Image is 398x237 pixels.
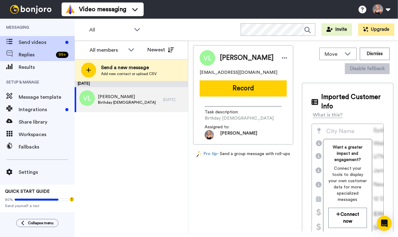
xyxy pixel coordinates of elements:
[5,203,70,208] span: Send yourself a test
[358,23,394,36] button: Upgrade
[205,109,248,115] span: Task description :
[322,23,352,36] button: Invite
[98,100,156,105] span: Birthday [DEMOGRAPHIC_DATA]
[328,208,367,228] button: Connect now
[90,46,125,54] div: All members
[56,52,68,58] div: 99 +
[28,220,53,225] span: Collapse menu
[19,51,53,59] span: Replies
[205,130,214,140] img: bbf9e361-706d-497a-b40a-e48c4100e2e5-1692461986.jpg
[65,4,75,14] img: vm-color.svg
[19,168,75,176] span: Settings
[325,50,341,58] span: Move
[7,5,54,14] img: bj-logo-header-white.svg
[377,216,392,231] div: Open Intercom Messenger
[205,124,248,130] span: Assigned to:
[19,131,75,138] span: Workspaces
[197,151,217,157] a: Pro tip
[16,219,58,227] button: Collapse menu
[19,64,75,71] span: Results
[360,48,390,60] button: Dismiss
[220,53,274,63] span: [PERSON_NAME]
[69,197,75,202] div: Tooltip anchor
[197,151,202,157] img: magic-wand.svg
[143,44,178,56] button: Newest
[5,197,13,202] span: 80%
[200,80,287,97] button: Record
[79,5,126,14] span: Video messaging
[98,94,156,100] span: [PERSON_NAME]
[101,64,157,71] span: Send a new message
[345,63,390,74] button: Disable fallback
[200,69,277,76] span: [EMAIL_ADDRESS][DOMAIN_NAME]
[163,97,185,102] div: [DATE]
[19,143,75,151] span: Fallbacks
[19,93,75,101] span: Message template
[328,165,367,203] span: Connect your tools to display your own customer data for more specialized messages
[5,189,50,194] span: QUICK START GUIDE
[75,81,188,87] div: [DATE]
[313,111,343,119] div: What is this?
[328,144,367,163] span: Want a greater impact and engagement?
[101,71,157,76] span: Add new contact or upload CSV
[205,115,274,121] span: Birthday [DEMOGRAPHIC_DATA]
[19,106,63,113] span: Integrations
[89,26,131,34] span: All
[79,90,95,106] img: vl.png
[321,92,384,111] span: Imported Customer Info
[19,39,63,46] span: Send videos
[220,130,257,140] span: [PERSON_NAME]
[200,50,215,66] img: Image of Victoria Lee
[193,151,293,157] div: - Send a group message with roll-ups
[19,118,75,126] span: Share library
